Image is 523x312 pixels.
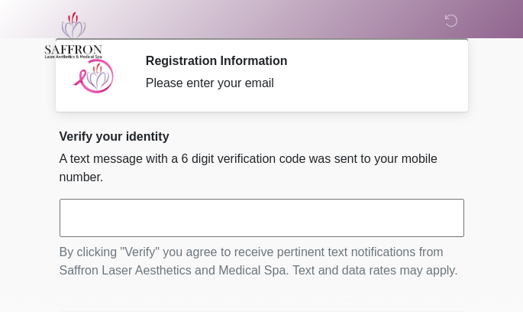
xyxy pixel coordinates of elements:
img: Agent Avatar [71,54,117,99]
p: By clicking "Verify" you agree to receive pertinent text notifications from Saffron Laser Aesthet... [60,243,464,280]
img: Saffron Laser Aesthetics and Medical Spa Logo [44,11,104,59]
h2: Verify your identity [60,129,464,144]
p: A text message with a 6 digit verification code was sent to your mobile number. [60,150,464,187]
div: Please enter your email [146,74,441,93]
